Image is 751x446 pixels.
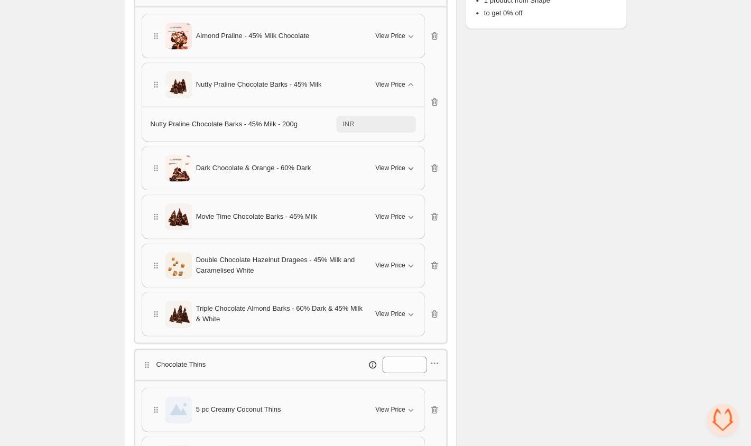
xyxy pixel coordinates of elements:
span: Triple Chocolate Almond Barks - 60% Dark & 45% Milk & White [196,303,363,324]
li: to get 0% off [484,8,618,18]
div: INR [342,119,354,129]
span: Almond Praline - 45% Milk Chocolate [196,31,310,41]
img: Triple Chocolate Almond Barks - 60% Dark & 45% Milk & White [165,298,192,330]
span: View Price [375,212,405,221]
img: Movie Time Chocolate Barks - 45% Milk [165,200,192,233]
img: Nutty Praline Chocolate Barks - 45% Milk [165,68,192,101]
span: View Price [375,80,405,89]
span: Movie Time Chocolate Barks - 45% Milk [196,211,318,222]
button: View Price [369,401,422,418]
button: View Price [369,257,422,274]
span: View Price [375,405,405,414]
span: Dark Chocolate & Orange - 60% Dark [196,163,311,173]
button: View Price [369,208,422,225]
span: Double Chocolate Hazelnut Dragees - 45% Milk and Caramelised White [196,255,363,276]
span: View Price [375,261,405,270]
button: View Price [369,305,422,322]
img: Dark Chocolate & Orange - 60% Dark [165,152,192,184]
img: Double Chocolate Hazelnut Dragees - 45% Milk and Caramelised White [165,249,192,282]
button: View Price [369,76,422,93]
span: View Price [375,32,405,40]
span: View Price [375,164,405,172]
img: Almond Praline - 45% Milk Chocolate [165,20,192,52]
div: Open chat [707,404,738,435]
span: View Price [375,310,405,318]
button: View Price [369,27,422,44]
img: 5 pc Creamy Coconut Thins [165,396,192,423]
p: Chocolate Thins [156,359,206,370]
span: 5 pc Creamy Coconut Thins [196,404,281,415]
span: Nutty Praline Chocolate Barks - 45% Milk - 200g [151,120,298,128]
button: View Price [369,160,422,176]
span: Nutty Praline Chocolate Barks - 45% Milk [196,79,322,90]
